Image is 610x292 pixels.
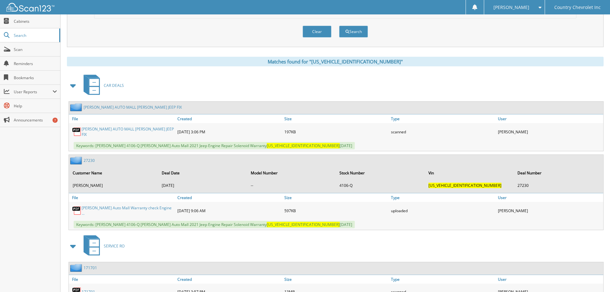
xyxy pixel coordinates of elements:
[514,180,603,191] td: 27230
[80,73,124,98] a: CAR DEALS
[336,180,425,191] td: 4106-Q
[496,193,603,202] a: User
[493,5,529,9] span: [PERSON_NAME]
[70,156,84,164] img: folder2.png
[248,180,336,191] td: --
[14,89,53,95] span: User Reports
[6,3,54,12] img: scan123-logo-white.svg
[84,265,97,271] a: 171701
[514,166,603,179] th: Deal Number
[267,143,340,148] span: [US_VEHICLE_IDENTIFICATION_NUMBER]
[69,275,176,284] a: File
[425,166,514,179] th: Vin
[69,180,158,191] td: [PERSON_NAME]
[84,158,95,163] a: 27230
[14,103,57,109] span: Help
[104,83,124,88] span: CAR DEALS
[389,114,496,123] a: Type
[176,114,283,123] a: Created
[72,206,82,215] img: PDF.png
[84,104,182,110] a: [PERSON_NAME] AUTO MALL [PERSON_NAME] JEEP FIX
[82,205,174,216] a: [PERSON_NAME] Auto Mall Warranty check Engine ...
[176,125,283,139] div: [DATE] 3:06 PM
[248,166,336,179] th: Model Number
[70,264,84,272] img: folder2.png
[336,166,425,179] th: Stock Number
[428,183,501,188] span: [US_VEHICLE_IDENTIFICATION_NUMBER]
[176,193,283,202] a: Created
[496,275,603,284] a: User
[80,233,125,259] a: SERVICE RO
[74,221,355,228] span: Keywords: [PERSON_NAME] 4106-Q [PERSON_NAME] Auto Mall 2021 Jeep Engine Repair Solenoid Warranty ...
[496,125,603,139] div: [PERSON_NAME]
[70,103,84,111] img: folder2.png
[69,114,176,123] a: File
[159,166,247,179] th: Deal Date
[283,204,390,218] div: 597KB
[283,193,390,202] a: Size
[53,118,58,123] div: 7
[176,275,283,284] a: Created
[176,204,283,218] div: [DATE] 9:06 AM
[67,57,604,66] div: Matches found for "[US_VEHICLE_IDENTIFICATION_NUMBER]"
[159,180,247,191] td: [DATE]
[72,127,82,137] img: PDF.png
[496,114,603,123] a: User
[283,275,390,284] a: Size
[69,193,176,202] a: File
[339,26,368,38] button: Search
[69,166,158,179] th: Customer Name
[14,61,57,66] span: Reminders
[303,26,331,38] button: Clear
[283,125,390,139] div: 197KB
[389,204,496,218] div: uploaded
[82,126,174,137] a: [PERSON_NAME] AUTO MALL [PERSON_NAME] JEEP FIX
[14,75,57,80] span: Bookmarks
[554,5,601,9] span: Country Chevrolet Inc
[389,125,496,139] div: scanned
[14,47,57,52] span: Scan
[14,117,57,123] span: Announcements
[74,142,355,149] span: Keywords: [PERSON_NAME] 4106-Q [PERSON_NAME] Auto Mall 2021 Jeep Engine Repair Solenoid Warranty ...
[389,275,496,284] a: Type
[14,19,57,24] span: Cabinets
[283,114,390,123] a: Size
[14,33,56,38] span: Search
[496,204,603,218] div: [PERSON_NAME]
[389,193,496,202] a: Type
[267,222,340,227] span: [US_VEHICLE_IDENTIFICATION_NUMBER]
[104,243,125,249] span: SERVICE RO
